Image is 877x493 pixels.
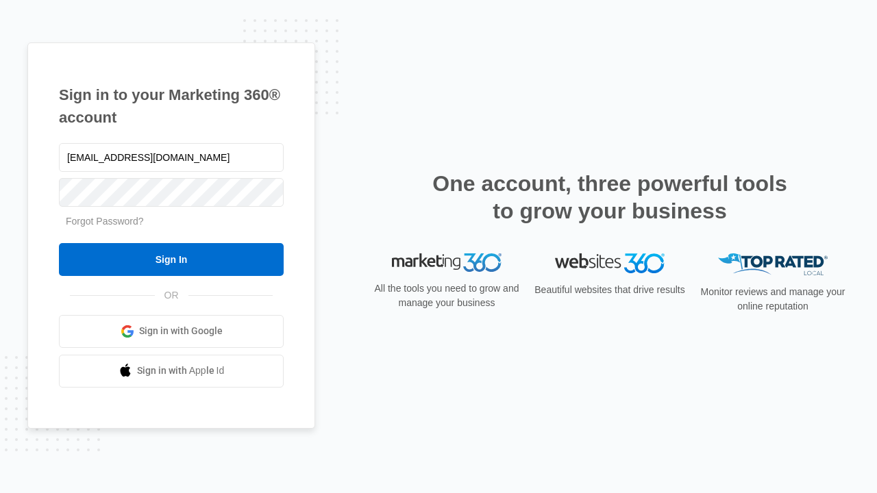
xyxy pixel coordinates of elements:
[533,283,687,297] p: Beautiful websites that drive results
[59,315,284,348] a: Sign in with Google
[139,324,223,338] span: Sign in with Google
[392,253,502,273] img: Marketing 360
[59,143,284,172] input: Email
[59,84,284,129] h1: Sign in to your Marketing 360® account
[428,170,791,225] h2: One account, three powerful tools to grow your business
[59,355,284,388] a: Sign in with Apple Id
[137,364,225,378] span: Sign in with Apple Id
[59,243,284,276] input: Sign In
[555,253,665,273] img: Websites 360
[155,288,188,303] span: OR
[370,281,523,310] p: All the tools you need to grow and manage your business
[718,253,828,276] img: Top Rated Local
[66,216,144,227] a: Forgot Password?
[696,285,850,314] p: Monitor reviews and manage your online reputation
